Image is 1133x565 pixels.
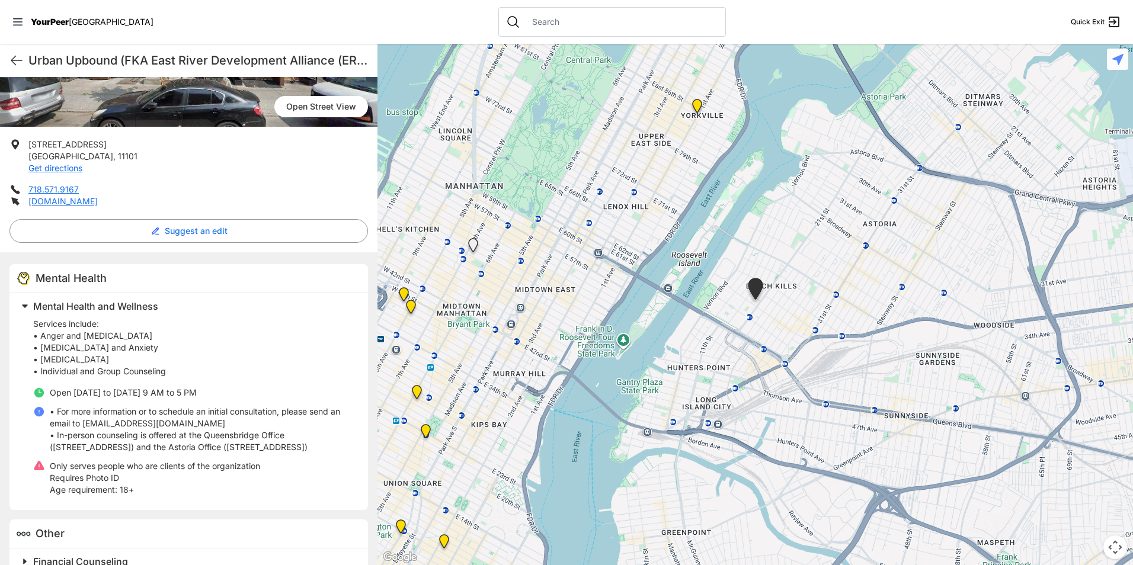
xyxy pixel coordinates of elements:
[1103,535,1127,559] button: Map camera controls
[745,278,766,304] div: Long Island City, Main Office
[50,387,197,397] span: Open [DATE] to [DATE] 9 AM to 5 PM
[404,300,418,319] div: Main Office
[118,151,137,161] span: 11101
[525,16,718,28] input: Search
[437,534,452,553] div: St. Marks Institute for Mental Health
[33,318,354,377] p: Services include: • Anger and [MEDICAL_DATA] • [MEDICAL_DATA] and Anxiety • [MEDICAL_DATA] • Indi...
[466,238,481,257] div: Midtown, Closed
[165,225,228,237] span: Suggest an edit
[396,287,411,306] div: NYC Metro
[31,18,153,25] a: YourPeer[GEOGRAPHIC_DATA]
[36,527,65,540] span: Other
[690,99,705,118] div: Trauma-Informed Yoga
[1071,17,1105,27] span: Quick Exit
[28,196,98,206] a: [DOMAIN_NAME]
[69,17,153,27] span: [GEOGRAPHIC_DATA]
[28,151,113,161] span: [GEOGRAPHIC_DATA]
[274,96,368,117] span: Open Street View
[409,385,424,404] div: Manhattan
[9,219,368,243] button: Suggest an edit
[31,17,69,27] span: YourPeer
[113,151,116,161] span: ,
[380,550,420,565] img: Google
[36,272,107,284] span: Mental Health
[50,484,117,495] span: Age requirement:
[28,163,82,173] a: Get directions
[28,52,368,69] h1: Urban Upbound (FKA East River Development Alliance (ERDA))
[393,519,408,538] div: Harvey Milk High School
[50,461,260,471] span: Only serves people who are clients of the organization
[1071,15,1121,29] a: Quick Exit
[50,406,354,453] p: • For more information or to schedule an initial consultation, please send an email to [EMAIL_ADD...
[33,300,158,312] span: Mental Health and Wellness
[28,184,79,194] a: 718.571.9167
[28,139,107,149] span: [STREET_ADDRESS]
[50,472,260,484] p: Requires Photo ID
[50,484,260,496] p: 18+
[380,550,420,565] a: Open this area in Google Maps (opens a new window)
